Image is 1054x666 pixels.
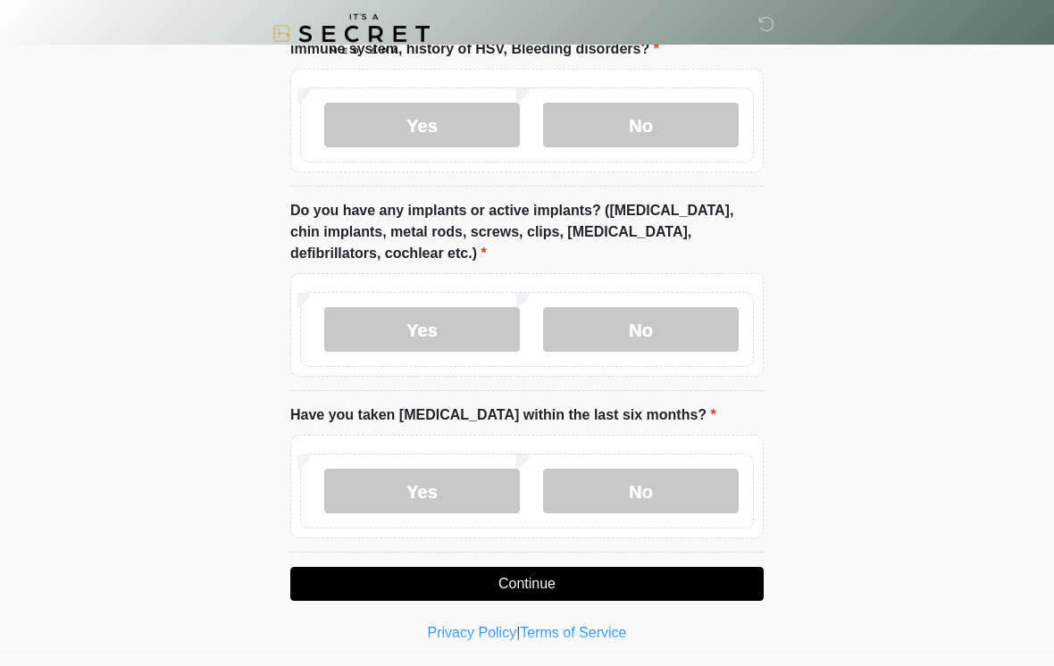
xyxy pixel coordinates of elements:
label: No [543,103,739,147]
label: Do you have any implants or active implants? ([MEDICAL_DATA], chin implants, metal rods, screws, ... [290,200,764,264]
label: Yes [324,103,520,147]
button: Continue [290,567,764,601]
label: Yes [324,469,520,513]
label: Yes [324,307,520,352]
a: Privacy Policy [428,625,517,640]
img: It's A Secret Med Spa Logo [272,13,430,54]
label: Have you taken [MEDICAL_DATA] within the last six months? [290,404,716,426]
a: Terms of Service [520,625,626,640]
a: | [516,625,520,640]
label: No [543,307,739,352]
label: No [543,469,739,513]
